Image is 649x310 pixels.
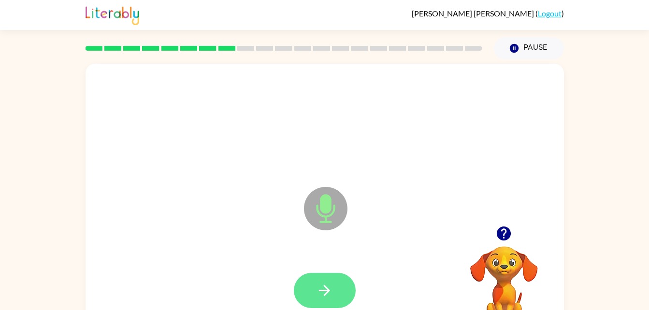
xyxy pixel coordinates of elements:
div: ( ) [412,9,564,18]
span: [PERSON_NAME] [PERSON_NAME] [412,9,535,18]
img: Literably [86,4,139,25]
button: Pause [494,37,564,59]
a: Logout [538,9,562,18]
